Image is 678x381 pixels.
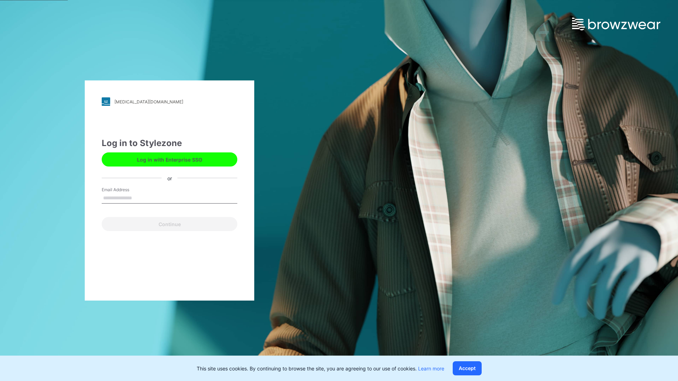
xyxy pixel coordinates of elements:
[453,361,482,375] button: Accept
[102,152,237,167] button: Log in with Enterprise SSO
[102,137,237,150] div: Log in to Stylezone
[102,97,237,106] a: [MEDICAL_DATA][DOMAIN_NAME]
[162,174,178,182] div: or
[114,99,183,104] div: [MEDICAL_DATA][DOMAIN_NAME]
[102,187,151,193] label: Email Address
[102,97,110,106] img: stylezone-logo.562084cfcfab977791bfbf7441f1a819.svg
[418,365,444,371] a: Learn more
[197,365,444,372] p: This site uses cookies. By continuing to browse the site, you are agreeing to our use of cookies.
[572,18,660,30] img: browzwear-logo.e42bd6dac1945053ebaf764b6aa21510.svg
